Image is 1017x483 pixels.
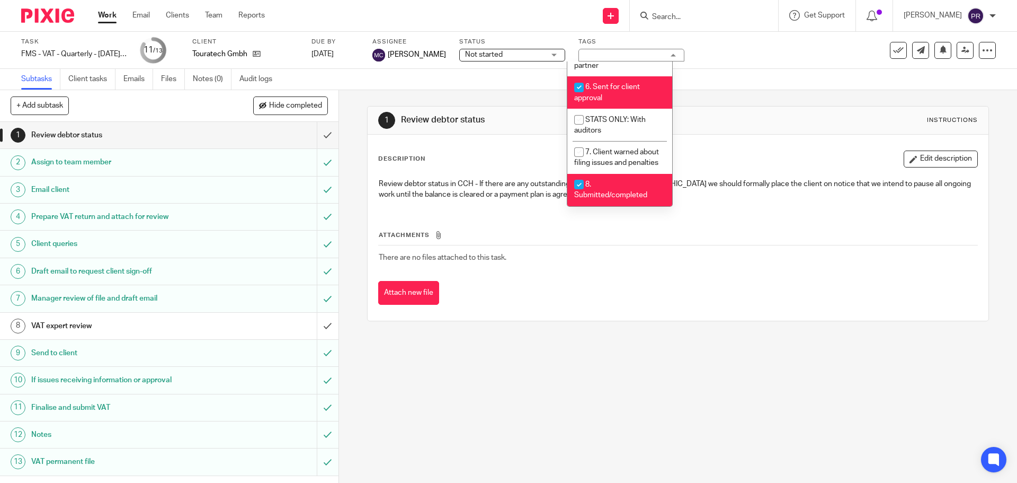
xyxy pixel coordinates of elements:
[21,38,127,46] label: Task
[465,51,503,58] span: Not started
[31,127,215,143] h1: Review debtor status
[11,454,25,469] div: 13
[11,237,25,252] div: 5
[161,69,185,90] a: Files
[123,69,153,90] a: Emails
[31,345,215,361] h1: Send to client
[11,182,25,197] div: 3
[11,346,25,361] div: 9
[904,10,962,21] p: [PERSON_NAME]
[31,454,215,470] h1: VAT permanent file
[651,13,746,22] input: Search
[192,49,247,59] p: Touratech Gmbh
[21,69,60,90] a: Subtasks
[31,209,215,225] h1: Prepare VAT return and attach for review
[153,48,163,54] small: /13
[904,151,978,168] button: Edit description
[31,318,215,334] h1: VAT expert review
[311,50,334,58] span: [DATE]
[205,10,222,21] a: Team
[967,7,984,24] img: svg%3E
[31,372,215,388] h1: If issues receiving information or approval
[11,264,25,279] div: 6
[574,116,646,135] span: STATS ONLY: With auditors
[574,51,646,69] span: STATS ONLY: With partner
[31,154,215,170] h1: Assign to team member
[578,38,684,46] label: Tags
[574,148,659,167] span: 7. Client warned about filing issues and penalties
[253,96,328,115] button: Hide completed
[31,400,215,416] h1: Finalise and submit VAT
[401,115,701,126] h1: Review debtor status
[166,10,189,21] a: Clients
[11,209,25,224] div: 4
[372,49,385,62] img: svg%3E
[11,427,25,442] div: 12
[238,10,265,21] a: Reports
[193,69,231,90] a: Notes (0)
[31,291,215,306] h1: Manager review of file and draft email
[31,182,215,198] h1: Email client
[11,319,25,333] div: 8
[378,281,439,305] button: Attach new file
[31,427,215,443] h1: Notes
[11,128,25,143] div: 1
[379,232,430,238] span: Attachments
[21,8,74,23] img: Pixie
[144,44,163,56] div: 11
[11,400,25,415] div: 11
[388,49,446,60] span: [PERSON_NAME]
[31,236,215,252] h1: Client queries
[11,373,25,388] div: 10
[379,254,506,261] span: There are no files attached to this task.
[378,112,395,129] div: 1
[378,155,425,163] p: Description
[804,12,845,19] span: Get Support
[269,102,322,110] span: Hide completed
[11,155,25,170] div: 2
[21,49,127,59] div: FMS - VAT - Quarterly - May - July, 2025
[11,291,25,306] div: 7
[98,10,117,21] a: Work
[379,179,977,200] p: Review debtor status in CCH - If there are any outstanding invoices beyond [DEMOGRAPHIC_DATA] we ...
[68,69,115,90] a: Client tasks
[574,83,640,102] span: 6. Sent for client approval
[192,38,298,46] label: Client
[311,38,359,46] label: Due by
[132,10,150,21] a: Email
[372,38,446,46] label: Assignee
[11,96,69,115] button: + Add subtask
[459,38,565,46] label: Status
[927,116,978,125] div: Instructions
[239,69,280,90] a: Audit logs
[21,49,127,59] div: FMS - VAT - Quarterly - [DATE] - [DATE]
[31,264,215,279] h1: Draft email to request client sign-off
